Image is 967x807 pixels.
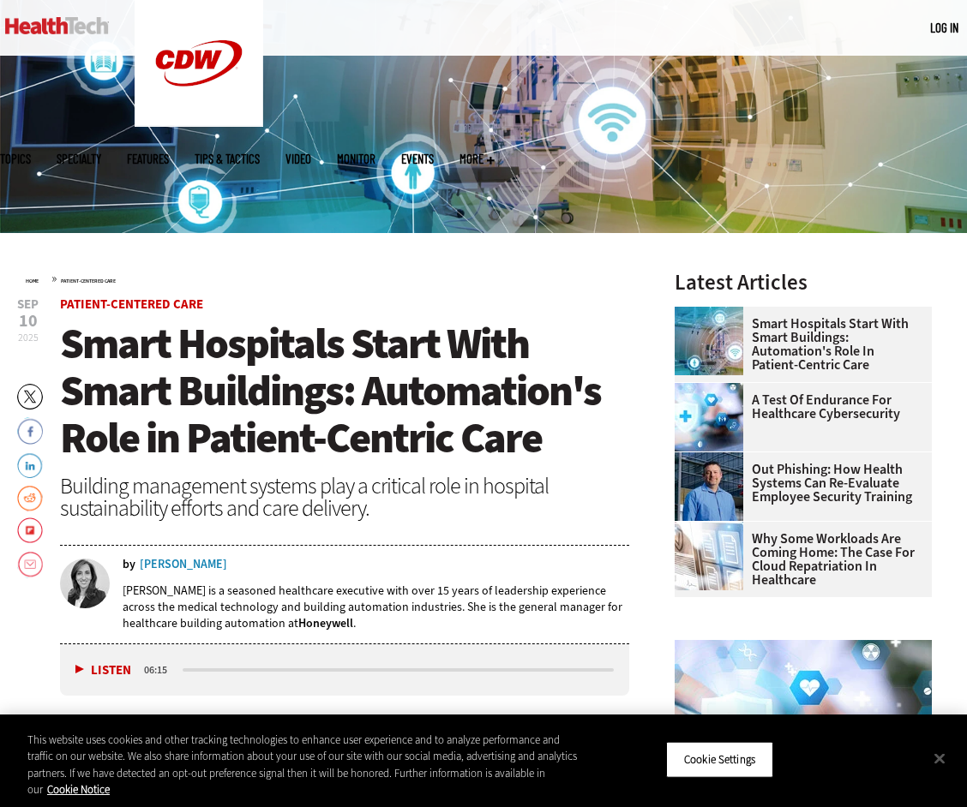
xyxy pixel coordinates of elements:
[17,298,39,311] span: Sep
[60,296,203,313] a: Patient-Centered Care
[675,383,752,397] a: Healthcare cybersecurity
[61,278,116,284] a: Patient-Centered Care
[675,317,922,372] a: Smart Hospitals Start With Smart Buildings: Automation's Role in Patient-Centric Care
[140,559,227,571] a: [PERSON_NAME]
[675,522,752,535] a: Electronic health records
[127,152,169,165] a: Features
[675,383,743,451] img: Healthcare cybersecurity
[5,17,109,34] img: Home
[675,307,752,320] a: Smart hospital
[930,20,958,35] a: Log in
[675,452,752,466] a: Scott Currie
[921,739,958,777] button: Close
[195,152,260,165] a: Tips & Tactics
[298,615,353,631] a: Honeywell
[675,393,922,421] a: A Test of Endurance for Healthcare Cybersecurity
[675,307,743,375] img: Smart hospital
[675,463,922,504] a: Out Phishing: How Health Systems Can Re-Evaluate Employee Security Training
[17,313,39,330] span: 10
[459,152,495,165] span: More
[285,152,311,165] a: Video
[75,664,131,677] button: Listen
[666,742,773,778] button: Cookie Settings
[57,152,101,165] span: Specialty
[60,315,601,466] span: Smart Hospitals Start With Smart Buildings: Automation's Role in Patient-Centric Care
[26,278,39,284] a: Home
[60,709,629,775] p: Hospitals and healthcare organizations [DATE] face a confluence of challenges: delivering excepti...
[60,644,629,696] div: media player
[60,559,110,608] img: Mansi Ranjan
[675,452,743,521] img: Scott Currie
[123,559,135,571] span: by
[675,272,932,293] h3: Latest Articles
[401,152,434,165] a: Events
[123,583,629,631] p: [PERSON_NAME] is a seasoned healthcare executive with over 15 years of leadership experience acro...
[27,732,580,798] div: This website uses cookies and other tracking technologies to enhance user experience and to analy...
[18,331,39,344] span: 2025
[26,272,629,285] div: »
[337,152,375,165] a: MonITor
[675,532,922,587] a: Why Some Workloads Are Coming Home: The Case for Cloud Repatriation in Healthcare
[141,662,180,678] div: duration
[60,475,629,519] div: Building management systems play a critical role in hospital sustainability efforts and care deli...
[135,113,263,131] a: CDW
[47,782,110,797] a: More information about your privacy
[930,19,958,37] div: User menu
[675,522,743,590] img: Electronic health records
